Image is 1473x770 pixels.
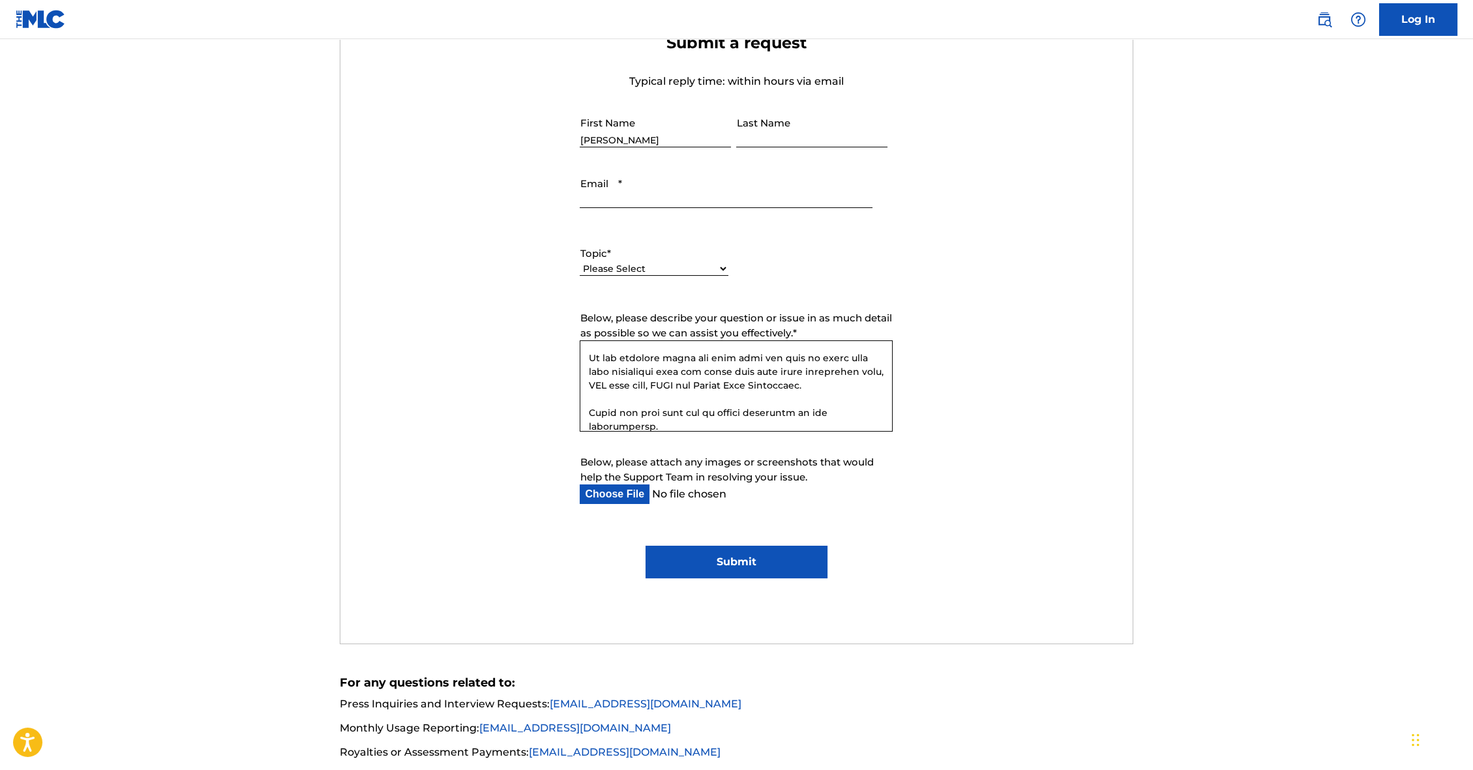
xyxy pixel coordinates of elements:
img: help [1350,12,1366,27]
div: Arrastrar [1412,720,1420,760]
a: [EMAIL_ADDRESS][DOMAIN_NAME] [550,698,741,710]
span: Typical reply time: within hours via email [629,75,844,87]
div: Help [1345,7,1371,33]
a: [EMAIL_ADDRESS][DOMAIN_NAME] [479,722,671,734]
li: Monthly Usage Reporting: [340,720,1133,744]
img: search [1317,12,1332,27]
textarea: Lore IPS dolo, S amet con adi elit. Se doe tempori ut lab etdo Magn Aliquaenimadmini ve quisno ex... [580,340,893,432]
a: Public Search [1311,7,1337,33]
a: Log In [1379,3,1457,36]
img: MLC Logo [16,10,66,29]
div: Widget de chat [1408,707,1473,770]
span: Below, please describe your question or issue in as much detail as possible so we can assist you ... [580,312,891,339]
span: Below, please attach any images or screenshots that would help the Support Team in resolving your... [580,456,873,483]
a: [EMAIL_ADDRESS][DOMAIN_NAME] [529,746,721,758]
h5: For any questions related to: [340,675,1133,690]
li: Royalties or Assessment Payments: [340,745,1133,768]
input: Submit [646,546,827,578]
h2: Submit a request [580,33,893,53]
li: Press Inquiries and Interview Requests: [340,696,1133,720]
iframe: Chat Widget [1408,707,1473,770]
span: Topic [580,247,606,259]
